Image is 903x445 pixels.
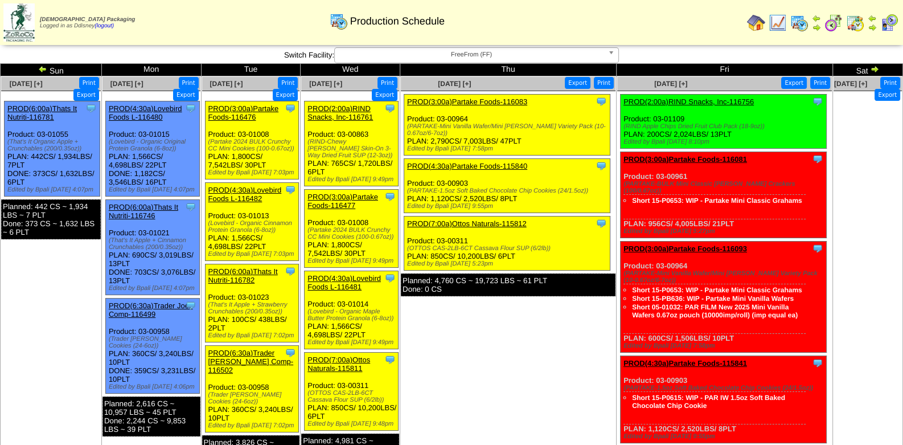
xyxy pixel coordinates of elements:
[185,300,196,311] img: Tooltip
[109,301,193,319] a: PROD(6:30a)Trader Joes Comp-116499
[833,64,903,76] td: Sat
[307,138,398,159] div: (RIND-Chewy [PERSON_NAME] Skin-On 3-Way Dried Fruit SUP (12-3oz))
[105,200,199,295] div: Product: 03-01021 PLAN: 690CS / 3,019LBS / 13PLT DONE: 703CS / 3,076LBS / 13PLT
[208,104,279,121] a: PROD(3:00a)Partake Foods-116476
[208,422,299,429] div: Edited by Bpali [DATE] 7:02pm
[7,104,77,121] a: PROD(6:00a)Thats It Nutriti-116781
[632,197,802,205] a: Short 15-P0653: WIP - Partake Mini Classic Grahams
[617,64,833,76] td: Fri
[438,80,471,88] a: [DATE] [+]
[812,357,823,369] img: Tooltip
[407,187,610,194] div: (PARTAKE-1.5oz Soft Baked Chocolate Chip Cookies (24/1.5oz))
[880,77,900,89] button: Print
[109,336,199,349] div: (Trader [PERSON_NAME] Cookies (24-6oz))
[109,203,178,220] a: PROD(6:00a)Thats It Nutriti-116746
[205,264,299,342] div: Product: 03-01023 PLAN: 100CS / 438LBS / 2PLT
[404,159,610,213] div: Product: 03-00903 PLAN: 1,120CS / 2,520LBS / 8PLT
[40,17,135,29] span: Logged in as Ddisney
[596,96,607,107] img: Tooltip
[407,97,527,106] a: PROD(3:00a)Partake Foods-116083
[868,23,877,32] img: arrowright.gif
[208,349,294,374] a: PROD(6:30a)Trader [PERSON_NAME] Comp-116502
[285,184,296,195] img: Tooltip
[621,95,827,149] div: Product: 03-01109 PLAN: 200CS / 2,024LBS / 13PLT
[330,12,348,30] img: calendarprod.gif
[384,103,396,114] img: Tooltip
[309,80,342,88] span: [DATE] [+]
[205,183,299,261] div: Product: 03-01013 PLAN: 1,566CS / 4,698LBS / 22PLT
[623,359,747,368] a: PROD(4:30a)Partake Foods-115841
[205,101,299,179] div: Product: 03-01008 PLAN: 1,800CS / 7,542LBS / 30PLT
[350,15,445,27] span: Production Schedule
[307,390,398,403] div: (OTTOS CAS-2LB-6CT Cassava Flour SUP (6/2lb))
[623,97,754,106] a: PROD(2:00a)RIND Snacks, Inc-116756
[621,152,827,238] div: Product: 03-00961 PLAN: 956CS / 4,005LBS / 21PLT
[407,145,610,152] div: Edited by Bpali [DATE] 7:58pm
[623,181,826,194] div: (PARTAKE-BULK Mini Classic [PERSON_NAME] Crackers (100/0.67oz))
[880,14,898,32] img: calendarcustomer.gif
[401,273,615,296] div: Planned: 4,760 CS ~ 19,723 LBS ~ 61 PLT Done: 0 CS
[10,80,43,88] a: [DATE] [+]
[747,14,765,32] img: home.gif
[85,103,97,114] img: Tooltip
[285,266,296,277] img: Tooltip
[632,394,785,410] a: Short 15-P0615: WIP - PAR IW 1.5oz Soft Baked Chocolate Chip Cookie
[185,201,196,213] img: Tooltip
[407,245,610,252] div: (OTTOS CAS-2LB-6CT Cassava Flour SUP (6/2lb))
[208,301,299,315] div: (That's It Apple + Strawberry Crunchables (200/0.35oz))
[623,385,826,391] div: (PARTAKE-1.5oz Soft Baked Chocolate Chip Cookies (24/1.5oz))
[305,190,399,268] div: Product: 03-01008 PLAN: 1,800CS / 7,542LBS / 30PLT
[407,219,527,228] a: PROD(7:00a)Ottos Naturals-115812
[812,96,823,107] img: Tooltip
[208,251,299,258] div: Edited by Bpali [DATE] 7:03pm
[596,218,607,229] img: Tooltip
[208,391,299,405] div: (Trader [PERSON_NAME] Cookies (24-6oz))
[623,244,747,253] a: PROD(3:00a)Partake Foods-116093
[623,342,826,349] div: Edited by Bpali [DATE] 7:58pm
[179,77,199,89] button: Print
[307,339,398,346] div: Edited by Bpali [DATE] 9:49pm
[834,80,867,88] span: [DATE] [+]
[384,191,396,202] img: Tooltip
[79,77,99,89] button: Print
[1,64,102,76] td: Sun
[565,77,590,89] button: Export
[109,285,199,292] div: Edited by Bpali [DATE] 4:07pm
[377,77,397,89] button: Print
[110,80,143,88] a: [DATE] [+]
[1,199,101,239] div: Planned: 442 CS ~ 1,934 LBS ~ 7 PLT Done: 373 CS ~ 1,632 LBS ~ 6 PLT
[790,14,808,32] img: calendarprod.gif
[812,14,821,23] img: arrowleft.gif
[870,64,879,74] img: arrowright.gif
[109,383,199,390] div: Edited by Bpali [DATE] 4:06pm
[208,138,299,152] div: (Partake 2024 BULK Crunchy CC Mini Cookies (100-0.67oz))
[3,3,35,42] img: zoroco-logo-small.webp
[205,346,299,432] div: Product: 03-00958 PLAN: 360CS / 3,240LBS / 10PLT
[868,14,877,23] img: arrowleft.gif
[407,123,610,137] div: (PARTAKE-Mini Vanilla Wafer/Mini [PERSON_NAME] Variety Pack (10-0.67oz/6-7oz))
[285,347,296,358] img: Tooltip
[632,286,802,294] a: Short 15-P0653: WIP - Partake Mini Classic Grahams
[621,356,827,443] div: Product: 03-00903 PLAN: 1,120CS / 2,520LBS / 8PLT
[305,353,399,431] div: Product: 03-00311 PLAN: 850CS / 10,200LBS / 6PLT
[407,260,610,267] div: Edited by Bpali [DATE] 5:23pm
[273,89,298,101] button: Export
[201,64,301,76] td: Tue
[654,80,687,88] span: [DATE] [+]
[372,89,397,101] button: Export
[623,270,826,284] div: (PARTAKE-Mini Vanilla Wafer/Mini [PERSON_NAME] Variety Pack (10-0.67oz/6-7oz))
[173,89,199,101] button: Export
[307,176,398,183] div: Edited by Bpali [DATE] 9:49pm
[278,77,298,89] button: Print
[621,242,827,353] div: Product: 03-00964 PLAN: 600CS / 1,506LBS / 10PLT
[594,77,614,89] button: Print
[404,217,610,271] div: Product: 03-00311 PLAN: 850CS / 10,200LBS / 6PLT
[105,299,199,394] div: Product: 03-00958 PLAN: 360CS / 3,240LBS / 10PLT DONE: 359CS / 3,231LBS / 10PLT
[101,64,201,76] td: Mon
[208,267,278,284] a: PROD(6:00a)Thats It Nutriti-116782
[109,138,199,152] div: (Lovebird - Organic Original Protein Granola (6-8oz))
[307,308,398,322] div: (Lovebird - Organic Maple Butter Protein Granola (6-8oz))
